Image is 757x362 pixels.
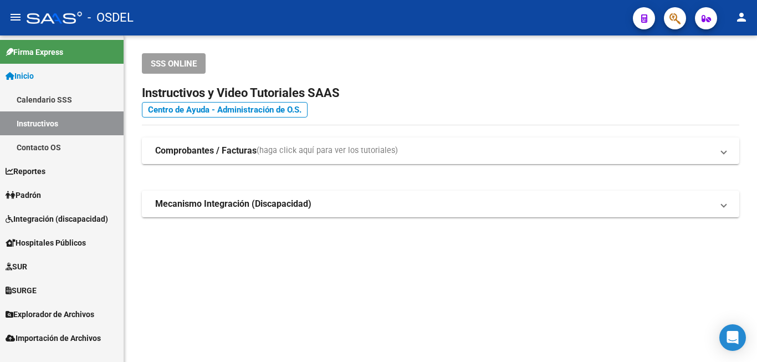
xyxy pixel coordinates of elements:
[155,145,257,157] strong: Comprobantes / Facturas
[151,59,197,69] span: SSS ONLINE
[6,189,41,201] span: Padrón
[6,70,34,82] span: Inicio
[142,83,739,104] h2: Instructivos y Video Tutoriales SAAS
[6,46,63,58] span: Firma Express
[6,165,45,177] span: Reportes
[6,284,37,297] span: SURGE
[6,237,86,249] span: Hospitales Públicos
[6,213,108,225] span: Integración (discapacidad)
[9,11,22,24] mat-icon: menu
[142,191,739,217] mat-expansion-panel-header: Mecanismo Integración (Discapacidad)
[6,308,94,320] span: Explorador de Archivos
[6,261,27,273] span: SUR
[257,145,398,157] span: (haga click aquí para ver los tutoriales)
[6,332,101,344] span: Importación de Archivos
[142,102,308,118] a: Centro de Ayuda - Administración de O.S.
[719,324,746,351] div: Open Intercom Messenger
[142,53,206,74] button: SSS ONLINE
[155,198,311,210] strong: Mecanismo Integración (Discapacidad)
[735,11,748,24] mat-icon: person
[142,137,739,164] mat-expansion-panel-header: Comprobantes / Facturas(haga click aquí para ver los tutoriales)
[88,6,134,30] span: - OSDEL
